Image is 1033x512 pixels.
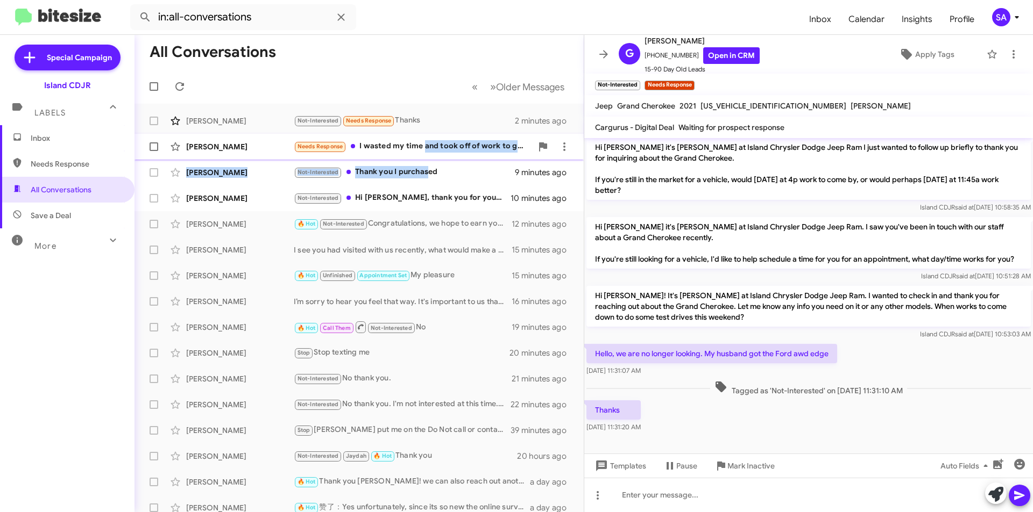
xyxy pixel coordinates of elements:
[186,167,294,178] div: [PERSON_NAME]
[941,4,983,35] a: Profile
[298,504,316,511] span: 🔥 Hot
[920,203,1031,211] span: Island CDJR [DATE] 10:58:35 AM
[703,47,760,64] a: Open in CRM
[294,114,515,127] div: Thanks
[511,425,575,436] div: 39 minutes ago
[34,108,66,118] span: Labels
[517,451,575,461] div: 20 hours ago
[15,45,121,70] a: Special Campaign
[359,272,407,279] span: Appointment Set
[323,324,351,331] span: Call Them
[586,217,1031,269] p: Hi [PERSON_NAME] it's [PERSON_NAME] at Island Chrysler Dodge Jeep Ram. I saw you've been in touch...
[346,452,366,459] span: Jaydah
[955,203,974,211] span: said at
[512,296,575,307] div: 16 minutes ago
[586,344,837,363] p: Hello, we are no longer looking. My husband got the Ford awd edge
[593,456,646,475] span: Templates
[294,475,530,488] div: Thank you [PERSON_NAME]! we can also reach out another time when you are back from vacation
[186,322,294,333] div: [PERSON_NAME]
[676,456,697,475] span: Pause
[645,81,694,90] small: Needs Response
[511,399,575,410] div: 22 minutes ago
[586,366,641,374] span: [DATE] 11:31:07 AM
[992,8,1010,26] div: SA
[595,122,674,132] span: Cargurus - Digital Deal
[294,372,512,385] div: No thank you.
[645,47,760,64] span: [PHONE_NUMBER]
[31,158,122,169] span: Needs Response
[298,169,339,176] span: Not-Interested
[371,324,412,331] span: Not-Interested
[851,101,911,111] span: [PERSON_NAME]
[511,348,575,358] div: 20 minutes ago
[645,34,760,47] span: [PERSON_NAME]
[186,296,294,307] div: [PERSON_NAME]
[801,4,840,35] span: Inbox
[511,193,575,204] div: 10 minutes ago
[893,4,941,35] span: Insights
[186,425,294,436] div: [PERSON_NAME]
[490,80,496,93] span: »
[294,244,512,255] div: I see you had visited with us recently, what would make a deal for you?
[323,272,352,279] span: Unfinished
[323,220,364,227] span: Not-Interested
[186,244,294,255] div: [PERSON_NAME]
[294,450,517,462] div: Thank you
[955,330,974,338] span: said at
[625,45,634,62] span: G
[294,424,511,436] div: [PERSON_NAME] put me on the Do Not call or contact list. Your employer is a third rate used car s...
[298,194,339,201] span: Not-Interested
[701,101,846,111] span: [US_VEHICLE_IDENTIFICATION_NUMBER]
[34,241,56,251] span: More
[484,76,571,98] button: Next
[298,349,310,356] span: Stop
[294,320,512,334] div: No
[31,133,122,143] span: Inbox
[298,452,339,459] span: Not-Interested
[512,244,575,255] div: 15 minutes ago
[298,117,339,124] span: Not-Interested
[298,272,316,279] span: 🔥 Hot
[31,210,71,221] span: Save a Deal
[298,220,316,227] span: 🔥 Hot
[932,456,1001,475] button: Auto Fields
[496,81,564,93] span: Older Messages
[512,322,575,333] div: 19 minutes ago
[294,192,511,204] div: Hi [PERSON_NAME], thank you for your help, not interested anymore thank you for your help!
[595,101,613,111] span: Jeep
[186,116,294,126] div: [PERSON_NAME]
[294,398,511,410] div: No thank you. I'm not interested at this time. Have a wonderful weekend.
[727,456,775,475] span: Mark Inactive
[584,456,655,475] button: Templates
[31,184,91,195] span: All Conversations
[294,140,532,153] div: I wasted my time and took off of work to go over there just to be there for 15mins to tell me $10...
[617,101,675,111] span: Grand Cherokee
[595,81,640,90] small: Not-Interested
[298,375,339,382] span: Not-Interested
[655,456,706,475] button: Pause
[298,401,339,408] span: Not-Interested
[186,141,294,152] div: [PERSON_NAME]
[186,270,294,281] div: [PERSON_NAME]
[840,4,893,35] span: Calendar
[466,76,571,98] nav: Page navigation example
[586,286,1031,327] p: Hi [PERSON_NAME]! It's [PERSON_NAME] at Island Chrysler Dodge Jeep Ram. I wanted to check in and ...
[586,138,1031,200] p: Hi [PERSON_NAME] it's [PERSON_NAME] at Island Chrysler Dodge Jeep Ram I just wanted to follow up ...
[186,399,294,410] div: [PERSON_NAME]
[346,117,392,124] span: Needs Response
[530,477,575,487] div: a day ago
[680,101,696,111] span: 2021
[956,272,975,280] span: said at
[710,380,907,396] span: Tagged as 'Not-Interested' on [DATE] 11:31:10 AM
[871,45,981,64] button: Apply Tags
[186,193,294,204] div: [PERSON_NAME]
[512,270,575,281] div: 15 minutes ago
[512,373,575,384] div: 21 minutes ago
[512,219,575,229] div: 12 minutes ago
[294,269,512,282] div: My pleasure
[186,348,294,358] div: [PERSON_NAME]
[645,64,760,75] span: 15-90 Day Old Leads
[515,116,575,126] div: 2 minutes ago
[915,45,954,64] span: Apply Tags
